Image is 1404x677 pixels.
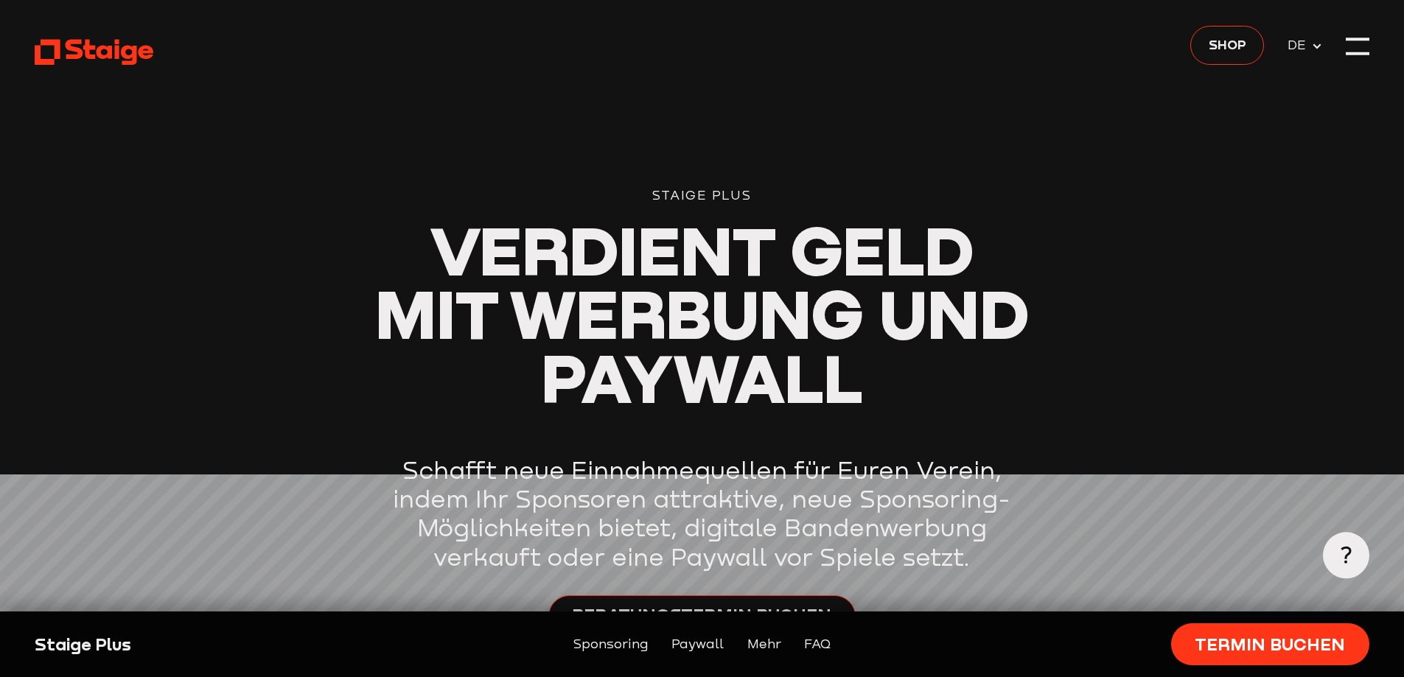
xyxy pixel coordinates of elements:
span: DE [1288,35,1311,55]
a: Sponsoring [573,634,649,655]
span: Beratungstermin buchen [572,603,831,627]
div: Staige Plus [35,633,355,656]
div: Staige Plus [373,186,1031,206]
a: Beratungstermin buchen [548,595,856,637]
p: Schafft neue Einnahmequellen für Euren Verein, indem Ihr Sponsoren attraktive, neue Sponsoring-Mö... [373,456,1031,572]
span: Verdient Geld mit Werbung und Paywall [375,209,1029,418]
a: Shop [1190,26,1264,65]
a: Termin buchen [1171,623,1369,665]
span: Shop [1209,34,1246,55]
a: FAQ [804,634,831,655]
a: Paywall [671,634,724,655]
a: Mehr [747,634,781,655]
